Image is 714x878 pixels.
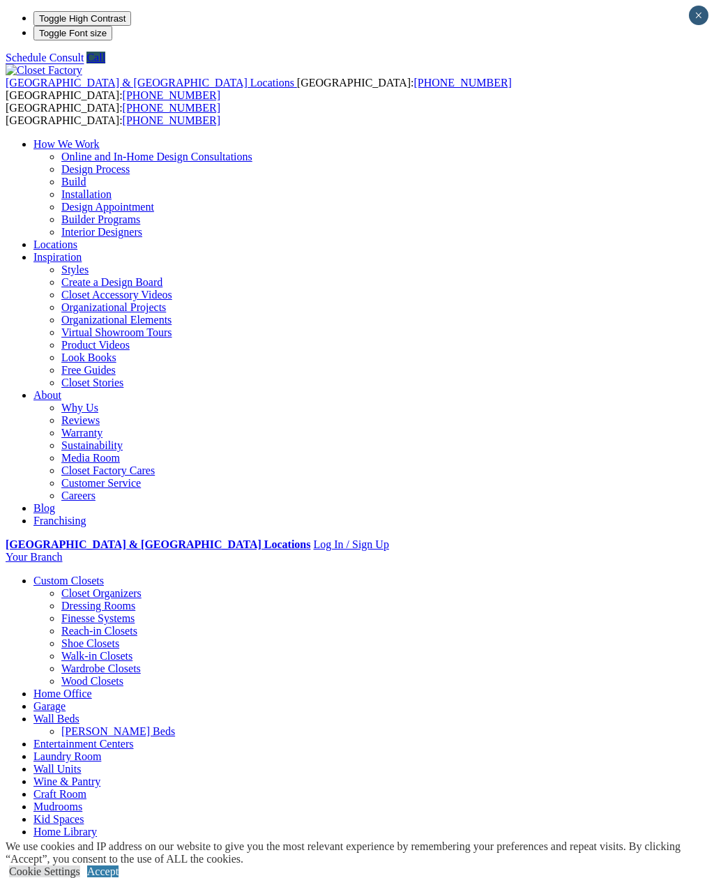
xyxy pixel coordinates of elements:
[6,64,82,77] img: Closet Factory
[33,26,112,40] button: Toggle Font size
[61,377,123,388] a: Closet Stories
[689,6,708,25] button: Close
[61,176,86,188] a: Build
[33,138,100,150] a: How We Work
[6,840,714,865] div: We use cookies and IP address on our website to give you the most relevant experience by remember...
[33,239,77,250] a: Locations
[33,750,101,762] a: Laundry Room
[61,289,172,301] a: Closet Accessory Videos
[61,201,154,213] a: Design Appointment
[33,775,100,787] a: Wine & Pantry
[33,389,61,401] a: About
[61,301,166,313] a: Organizational Projects
[33,801,82,812] a: Mudrooms
[86,52,105,63] a: Call
[61,213,140,225] a: Builder Programs
[61,188,112,200] a: Installation
[33,813,84,825] a: Kid Spaces
[61,326,172,338] a: Virtual Showroom Tours
[61,663,141,674] a: Wardrobe Closets
[61,725,175,737] a: [PERSON_NAME] Beds
[61,675,123,687] a: Wood Closets
[61,464,155,476] a: Closet Factory Cares
[313,538,388,550] a: Log In / Sign Up
[6,77,297,89] a: [GEOGRAPHIC_DATA] & [GEOGRAPHIC_DATA] Locations
[33,688,92,699] a: Home Office
[39,13,126,24] span: Toggle High Contrast
[61,477,141,489] a: Customer Service
[39,28,107,38] span: Toggle Font size
[33,11,131,26] button: Toggle High Contrast
[33,575,104,586] a: Custom Closets
[33,738,134,750] a: Entertainment Centers
[61,402,98,414] a: Why Us
[33,838,58,850] a: More menu text will display only on big screen
[61,612,135,624] a: Finesse Systems
[123,114,220,126] a: [PHONE_NUMBER]
[6,538,310,550] a: [GEOGRAPHIC_DATA] & [GEOGRAPHIC_DATA] Locations
[123,89,220,101] a: [PHONE_NUMBER]
[33,515,86,527] a: Franchising
[33,251,82,263] a: Inspiration
[6,77,294,89] span: [GEOGRAPHIC_DATA] & [GEOGRAPHIC_DATA] Locations
[61,439,123,451] a: Sustainability
[6,551,62,563] a: Your Branch
[413,77,511,89] a: [PHONE_NUMBER]
[123,102,220,114] a: [PHONE_NUMBER]
[87,865,119,877] a: Accept
[61,587,142,599] a: Closet Organizers
[6,102,220,126] span: [GEOGRAPHIC_DATA]: [GEOGRAPHIC_DATA]:
[61,264,89,275] a: Styles
[9,865,80,877] a: Cookie Settings
[61,276,162,288] a: Create a Design Board
[33,700,66,712] a: Garage
[6,77,512,101] span: [GEOGRAPHIC_DATA]: [GEOGRAPHIC_DATA]:
[6,52,84,63] a: Schedule Consult
[61,490,96,501] a: Careers
[61,226,142,238] a: Interior Designers
[61,625,137,637] a: Reach-in Closets
[33,763,81,775] a: Wall Units
[61,414,100,426] a: Reviews
[61,637,119,649] a: Shoe Closets
[61,351,116,363] a: Look Books
[61,427,102,439] a: Warranty
[61,600,135,612] a: Dressing Rooms
[61,650,132,662] a: Walk-in Closets
[61,151,252,162] a: Online and In-Home Design Consultations
[61,314,172,326] a: Organizational Elements
[61,364,116,376] a: Free Guides
[61,339,130,351] a: Product Videos
[61,452,120,464] a: Media Room
[33,826,97,838] a: Home Library
[33,502,55,514] a: Blog
[33,713,79,725] a: Wall Beds
[33,788,86,800] a: Craft Room
[61,163,130,175] a: Design Process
